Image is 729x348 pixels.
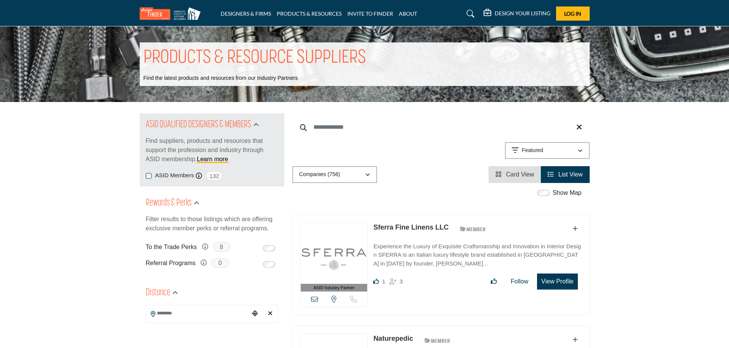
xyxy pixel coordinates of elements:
[301,223,368,292] a: ASID Industry Partner
[146,286,170,300] h2: Distance
[301,223,368,284] img: Sferra Fine Linens LLC
[277,10,342,17] a: PRODUCTS & RESOURCES
[347,10,393,17] a: INVITE TO FINDER
[373,238,581,268] a: Experience the Luxury of Exquisite Craftsmanship and Innovation in Interior Design SFERRA is an I...
[382,278,385,285] span: 1
[197,156,228,162] a: Learn more
[456,224,490,234] img: ASID Members Badge Icon
[263,245,275,251] input: Switch to To the Trade Perks
[556,6,590,21] button: Log In
[548,171,582,178] a: View List
[522,147,543,154] p: Featured
[213,242,230,252] span: 8
[486,274,502,289] button: Like listing
[558,171,583,178] span: List View
[373,333,413,344] p: Naturepedic
[211,258,229,268] span: 0
[399,10,417,17] a: ABOUT
[146,240,197,254] label: To the Trade Perks
[146,306,249,320] input: Search Location
[146,215,278,233] p: Filter results to those listings which are offering exclusive member perks or referral programs.
[373,335,413,342] a: Naturepedic
[541,166,589,183] li: List View
[373,242,581,268] p: Experience the Luxury of Exquisite Craftsmanship and Innovation in Interior Design SFERRA is an I...
[459,8,479,20] a: Search
[140,7,205,20] img: Site Logo
[146,196,192,210] h2: Rewards & Perks
[537,274,577,290] button: View Profile
[573,337,578,343] a: Add To List
[506,171,534,178] span: Card View
[221,10,271,17] a: DESIGNERS & FIRMS
[206,171,223,181] span: 132
[146,173,152,179] input: ASID Members checkbox
[373,278,379,284] i: Like
[155,171,194,180] label: ASID Members
[299,171,340,178] p: Companies (756)
[506,274,533,289] button: Follow
[505,142,590,159] button: Featured
[373,223,448,231] a: Sferra Fine Linens LLC
[292,166,377,183] button: Companies (756)
[146,118,251,132] h2: ASID QUALIFIED DESIGNERS & MEMBERS
[564,10,581,17] span: Log In
[146,256,196,270] label: Referral Programs
[263,261,275,267] input: Switch to Referral Programs
[495,10,550,17] h5: DESIGN YOUR LISTING
[313,285,354,291] span: ASID Industry Partner
[373,222,448,233] p: Sferra Fine Linens LLC
[389,277,403,286] div: Followers
[144,74,298,82] p: Find the latest products and resources from our Industry Partners
[144,46,366,70] h1: PRODUCTS & RESOURCE SUPPLIERS
[573,225,578,232] a: Add To List
[553,188,582,197] label: Show Map
[495,171,534,178] a: View Card
[292,118,590,136] input: Search Keyword
[265,306,276,322] div: Clear search location
[489,166,541,183] li: Card View
[400,278,403,285] span: 3
[484,9,550,18] div: DESIGN YOUR LISTING
[146,136,278,164] p: Find suppliers, products and resources that support the profession and industry through ASID memb...
[420,335,455,345] img: ASID Members Badge Icon
[249,306,261,322] div: Choose your current location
